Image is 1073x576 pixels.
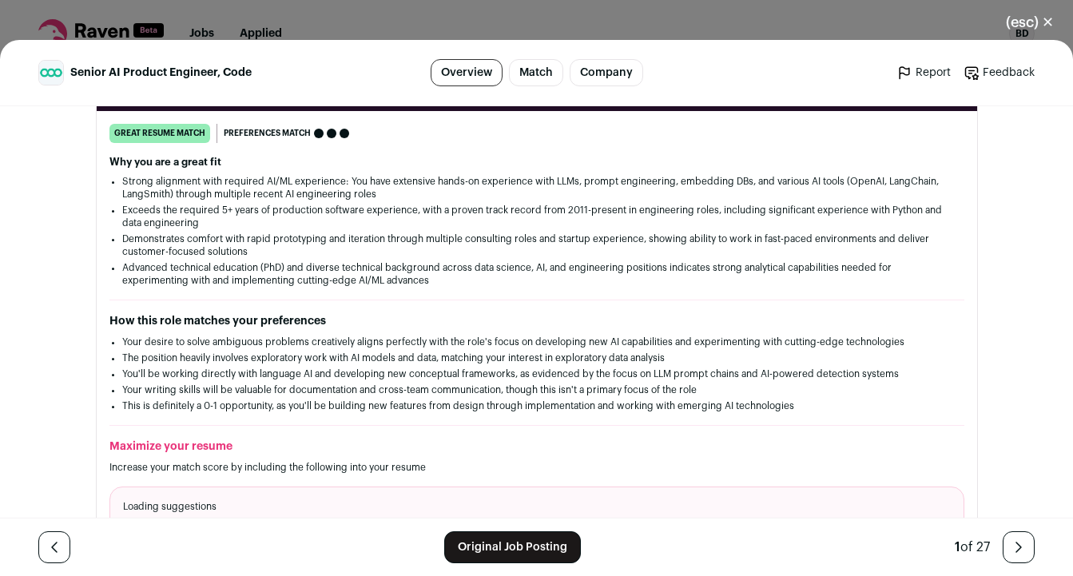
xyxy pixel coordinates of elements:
[122,399,952,412] li: This is definitely a 0-1 opportunity, as you'll be building new features from design through impl...
[224,125,311,141] span: Preferences match
[987,5,1073,40] button: Close modal
[122,367,952,380] li: You'll be working directly with language AI and developing new conceptual frameworks, as evidence...
[109,461,964,474] p: Increase your match score by including the following into your resume
[122,175,952,201] li: Strong alignment with required AI/ML experience: You have extensive hands-on experience with LLMs...
[955,538,990,557] div: of 27
[122,204,952,229] li: Exceeds the required 5+ years of production software experience, with a proven track record from ...
[122,261,952,287] li: Advanced technical education (PhD) and diverse technical background across data science, AI, and ...
[964,65,1035,81] a: Feedback
[109,439,964,455] h2: Maximize your resume
[509,59,563,86] a: Match
[109,156,964,169] h2: Why you are a great fit
[122,336,952,348] li: Your desire to solve ambiguous problems creatively aligns perfectly with the role's focus on deve...
[109,313,964,329] h2: How this role matches your preferences
[570,59,643,86] a: Company
[122,383,952,396] li: Your writing skills will be valuable for documentation and cross-team communication, though this ...
[955,541,960,554] span: 1
[444,531,581,563] a: Original Job Posting
[896,65,951,81] a: Report
[431,59,503,86] a: Overview
[109,124,210,143] div: great resume match
[122,352,952,364] li: The position heavily involves exploratory work with AI models and data, matching your interest in...
[39,61,63,85] img: 9f9126330740b678eaaf769a8feb98d308fba5fe3e8235d735e6ca9f6cd8bf16.jpg
[122,232,952,258] li: Demonstrates comfort with rapid prototyping and iteration through multiple consulting roles and s...
[70,65,252,81] span: Senior AI Product Engineer, Code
